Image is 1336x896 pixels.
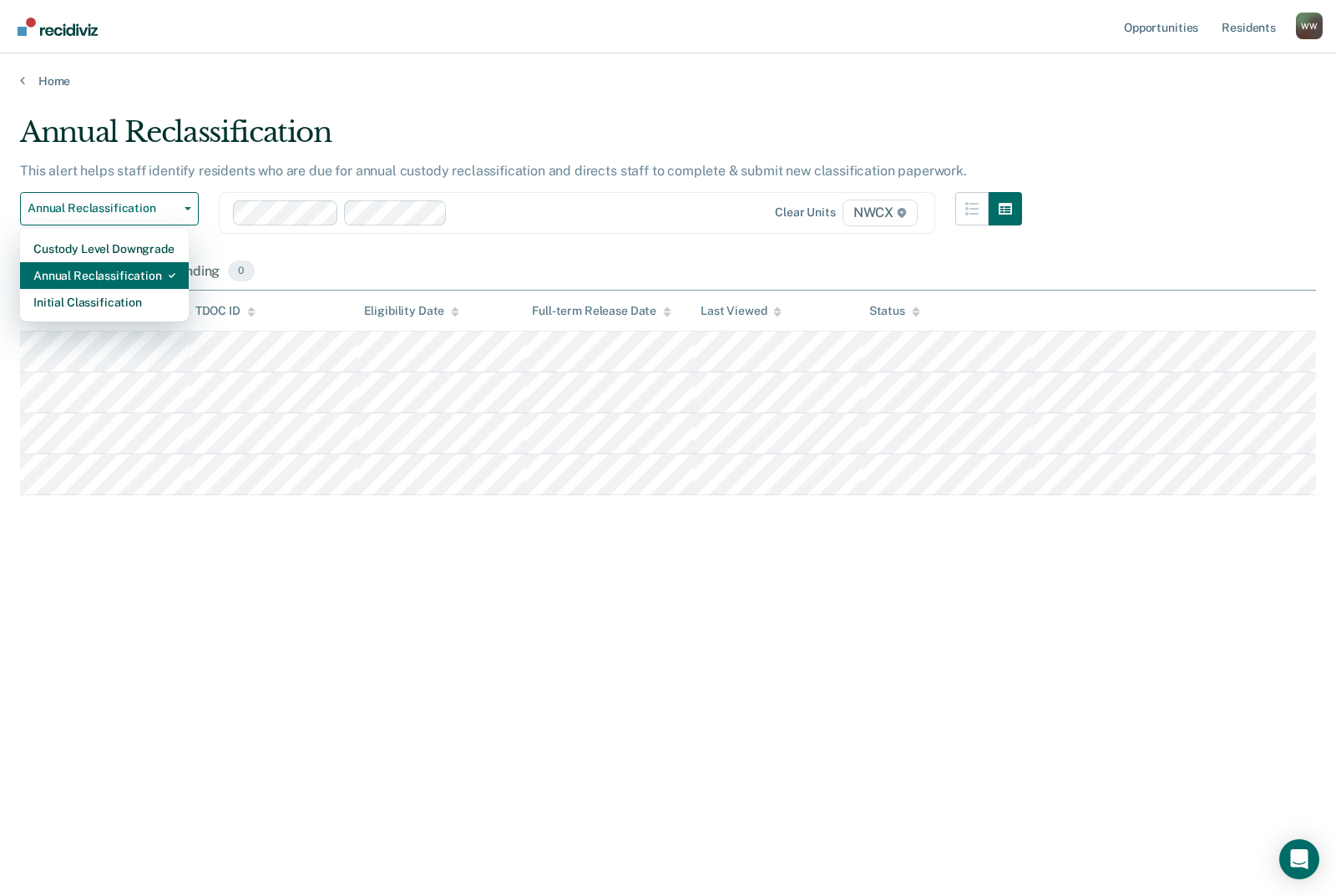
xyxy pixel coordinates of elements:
[843,200,918,226] span: NWCX
[20,192,199,225] button: Annual Reclassification
[1296,13,1323,39] div: W W
[195,304,256,318] div: TDOC ID
[166,254,257,291] div: Pending0
[364,304,460,318] div: Eligibility Date
[33,289,175,316] div: Initial Classification
[869,304,920,318] div: Status
[701,304,782,318] div: Last Viewed
[1279,839,1319,879] div: Open Intercom Messenger
[532,304,671,318] div: Full-term Release Date
[20,115,1022,163] div: Annual Reclassification
[18,18,98,36] img: Recidiviz
[20,163,967,179] p: This alert helps staff identify residents who are due for annual custody reclassification and dir...
[28,201,178,215] span: Annual Reclassification
[775,205,836,220] div: Clear units
[33,235,175,262] div: Custody Level Downgrade
[228,261,254,282] span: 0
[20,73,1316,89] a: Home
[1296,13,1323,39] button: Profile dropdown button
[33,262,175,289] div: Annual Reclassification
